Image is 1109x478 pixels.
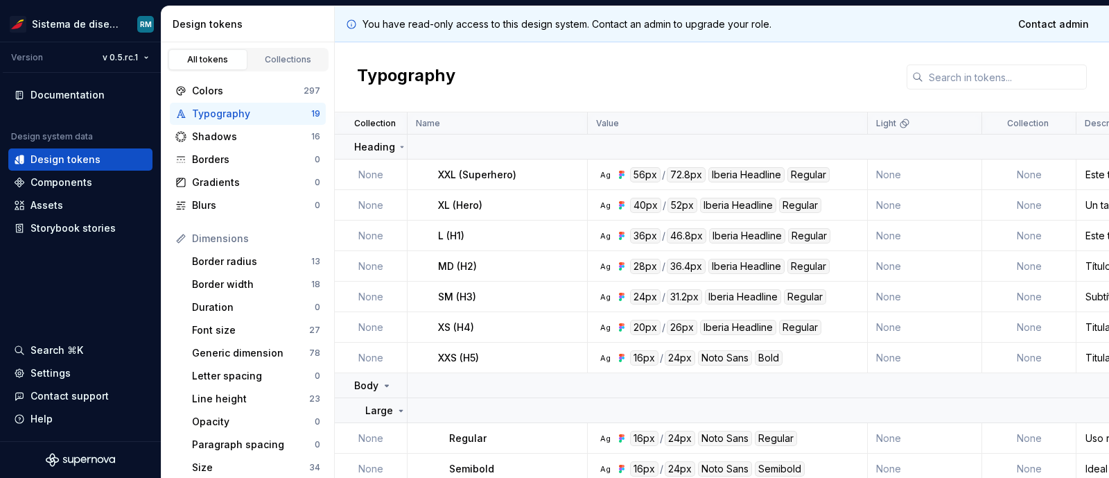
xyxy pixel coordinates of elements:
div: Iberia Headline [708,259,785,274]
p: Regular [449,432,487,445]
button: Sistema de diseño IberiaRM [3,9,158,39]
a: Font size27 [186,319,326,341]
div: 0 [315,154,320,165]
div: Search ⌘K [30,343,83,357]
div: / [662,259,665,274]
div: 16 [311,131,320,142]
div: Bold [755,350,783,366]
td: None [335,282,408,312]
div: 0 [315,439,320,450]
div: Ag [600,169,611,180]
div: Noto Sans [698,461,752,477]
p: Large [365,404,393,418]
div: Regular [787,167,830,182]
div: Version [11,52,43,63]
div: Opacity [192,415,315,429]
div: 27 [309,325,320,336]
div: Help [30,412,53,426]
div: 56px [630,167,661,182]
a: Components [8,171,152,194]
div: Regular [755,431,797,446]
div: Ag [600,322,611,333]
div: 24px [665,350,695,366]
div: / [660,350,663,366]
a: Letter spacing0 [186,365,326,387]
td: None [335,221,408,251]
div: Design system data [11,131,93,142]
a: Blurs0 [170,194,326,216]
div: Colors [192,84,304,98]
p: Collection [1007,118,1049,129]
p: Collection [354,118,396,129]
a: Borders0 [170,148,326,171]
div: Font size [192,323,309,337]
p: Name [416,118,440,129]
div: / [662,289,665,305]
div: Semibold [755,461,805,477]
div: Design tokens [30,153,101,167]
p: XXS (H5) [438,351,479,365]
div: 19 [311,108,320,119]
div: 36.4px [667,259,706,274]
td: None [868,312,982,343]
td: None [982,282,1076,312]
div: Contact support [30,389,109,403]
td: None [868,423,982,454]
div: / [662,320,665,335]
div: Noto Sans [698,350,752,366]
div: 72.8px [667,167,706,182]
p: L (H1) [438,229,464,243]
a: Documentation [8,84,152,106]
p: XS (H4) [438,321,474,334]
div: / [663,198,666,213]
a: Line height23 [186,388,326,410]
a: Generic dimension78 [186,342,326,364]
p: Semibold [449,462,494,476]
p: MD (H2) [438,259,477,273]
div: Regular [788,228,830,244]
div: 26px [667,320,697,335]
div: Iberia Headline [708,167,785,182]
div: / [660,431,663,446]
p: XXL (Superhero) [438,168,516,182]
div: 0 [315,302,320,313]
div: Ag [600,230,611,241]
div: 24px [665,461,695,477]
td: None [982,312,1076,343]
a: Duration0 [186,296,326,318]
div: All tokens [173,54,243,65]
div: 0 [315,177,320,188]
div: Dimensions [192,232,320,246]
div: 20px [630,320,661,335]
td: None [335,160,408,190]
div: Ag [600,463,611,475]
div: 297 [304,85,320,96]
div: Regular [787,259,830,274]
div: Iberia Headline [700,198,776,213]
td: None [982,221,1076,251]
a: Border width18 [186,273,326,296]
div: Ag [600,352,611,364]
div: 40px [630,198,661,213]
div: 0 [315,416,320,427]
div: Line height [192,392,309,406]
div: 36px [630,228,661,244]
div: Components [30,176,92,189]
td: None [335,251,408,282]
a: Design tokens [8,148,152,171]
div: Paragraph spacing [192,438,315,452]
div: 13 [311,256,320,267]
button: v 0.5.rc.1 [96,48,155,67]
div: 28px [630,259,661,274]
div: 52px [667,198,697,213]
div: 46.8px [667,228,706,244]
p: SM (H3) [438,290,476,304]
div: Storybook stories [30,221,116,235]
div: Iberia Headline [705,289,781,305]
td: None [335,343,408,373]
div: 34 [309,462,320,473]
div: Ag [600,291,611,302]
div: 23 [309,393,320,404]
td: None [868,343,982,373]
button: Help [8,408,152,430]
